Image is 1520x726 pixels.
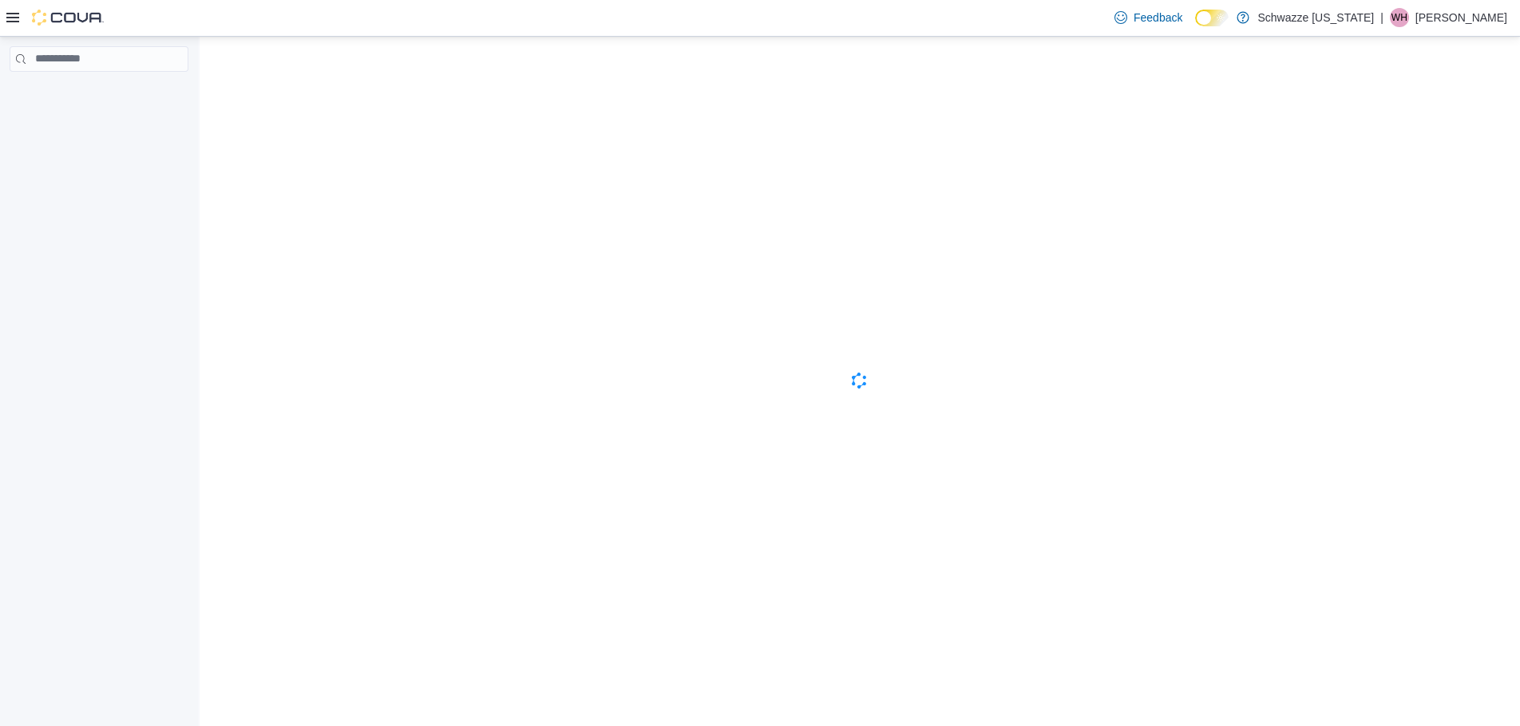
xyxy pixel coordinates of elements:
span: WH [1391,8,1407,27]
nav: Complex example [10,75,188,113]
div: William Hester [1390,8,1409,27]
p: [PERSON_NAME] [1415,8,1507,27]
a: Feedback [1108,2,1189,34]
img: Cova [32,10,104,26]
p: Schwazze [US_STATE] [1257,8,1374,27]
span: Dark Mode [1195,26,1196,27]
p: | [1380,8,1383,27]
span: Feedback [1134,10,1182,26]
input: Dark Mode [1195,10,1229,26]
